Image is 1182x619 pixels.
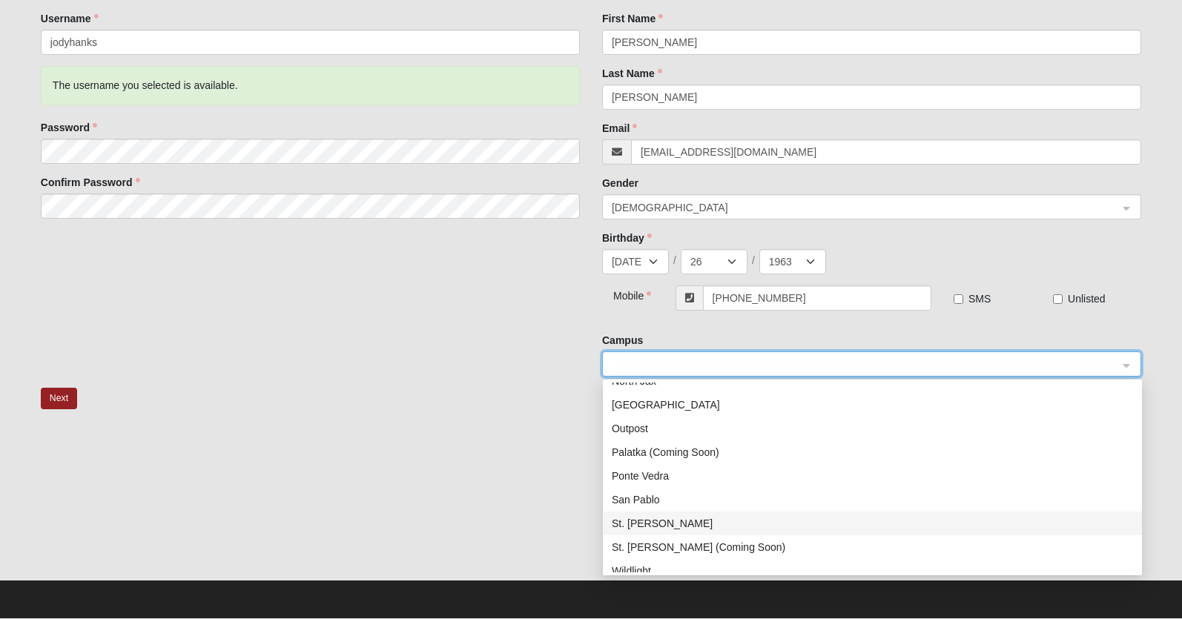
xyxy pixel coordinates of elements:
div: Outpost [603,417,1142,440]
div: Mobile [602,285,647,303]
input: Unlisted [1053,294,1063,304]
div: Ponte Vedra [603,464,1142,488]
span: Male [612,199,1118,216]
label: Email [602,121,637,136]
label: First Name [602,11,663,26]
div: St. Augustine (Coming Soon) [603,535,1142,559]
label: Gender [602,176,638,191]
div: Ponte Vedra [612,468,1133,484]
label: Confirm Password [41,175,140,190]
button: Next [41,388,77,409]
span: Unlisted [1068,293,1106,305]
div: Wildlight [612,563,1133,579]
div: The username you selected is available. [41,66,580,105]
input: SMS [954,294,963,304]
label: Last Name [602,66,662,81]
div: [GEOGRAPHIC_DATA] [612,397,1133,413]
div: San Pablo [603,488,1142,512]
span: / [673,253,676,268]
div: Wildlight [603,559,1142,583]
div: St. [PERSON_NAME] (Coming Soon) [612,539,1133,555]
div: Outpost [612,420,1133,437]
div: San Pablo [612,491,1133,508]
label: Campus [602,333,643,348]
label: Password [41,120,97,135]
span: SMS [968,293,991,305]
div: Orange Park [603,393,1142,417]
div: Palatka (Coming Soon) [603,440,1142,464]
span: / [752,253,755,268]
div: St. [PERSON_NAME] [612,515,1133,532]
label: Username [41,11,99,26]
div: St. Johns [603,512,1142,535]
div: Palatka (Coming Soon) [612,444,1133,460]
label: Birthday [602,231,652,245]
